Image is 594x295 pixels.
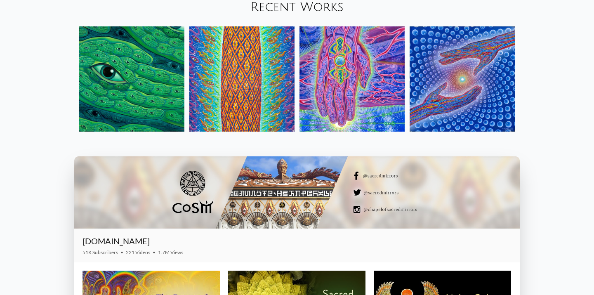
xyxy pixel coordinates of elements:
span: • [153,249,156,255]
span: 51K Subscribers [82,249,118,255]
a: Recent Works [250,0,344,14]
iframe: Subscribe to CoSM.TV on YouTube [464,239,511,249]
span: • [120,249,123,255]
span: 1.7M Views [158,249,183,255]
a: [DOMAIN_NAME] [82,236,150,246]
span: 221 Videos [126,249,150,255]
